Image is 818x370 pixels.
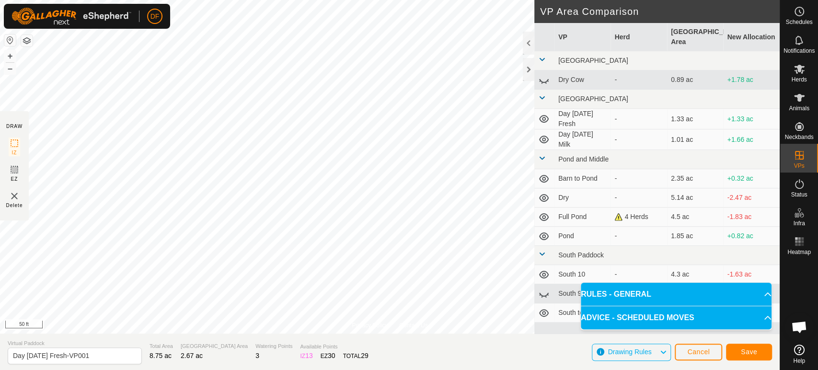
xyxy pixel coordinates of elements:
[791,77,806,82] span: Herds
[4,63,16,74] button: –
[667,188,724,208] td: 5.14 ac
[558,251,604,259] span: South Paddock
[785,312,814,341] div: Open chat
[581,283,772,306] p-accordion-header: RULES - GENERAL
[6,202,23,209] span: Delete
[554,109,611,129] td: Day [DATE] Fresh
[723,109,780,129] td: +1.33 ac
[723,23,780,51] th: New Allocation
[554,70,611,90] td: Dry Cow
[614,75,663,85] div: -
[794,163,804,169] span: VPs
[558,155,609,163] span: Pond and Middle
[558,95,628,103] span: [GEOGRAPHIC_DATA]
[793,358,805,364] span: Help
[723,265,780,284] td: -1.63 ac
[11,175,18,183] span: EZ
[554,303,611,323] td: South to barn
[554,227,611,246] td: Pond
[361,352,369,359] span: 29
[780,341,818,368] a: Help
[614,269,663,279] div: -
[181,352,203,359] span: 2.67 ac
[12,8,131,25] img: Gallagher Logo
[150,342,173,350] span: Total Area
[554,188,611,208] td: Dry
[328,352,335,359] span: 30
[687,348,710,356] span: Cancel
[300,351,312,361] div: IZ
[783,48,815,54] span: Notifications
[255,342,292,350] span: Watering Points
[343,351,369,361] div: TOTAL
[723,129,780,150] td: +1.66 ac
[554,169,611,188] td: Barn to Pond
[614,135,663,145] div: -
[614,193,663,203] div: -
[614,212,663,222] div: 4 Herds
[723,208,780,227] td: -1.83 ac
[667,23,724,51] th: [GEOGRAPHIC_DATA] Area
[558,57,628,64] span: [GEOGRAPHIC_DATA]
[554,284,611,303] td: South 9
[608,348,651,356] span: Drawing Rules
[667,265,724,284] td: 4.3 ac
[667,169,724,188] td: 2.35 ac
[12,149,17,156] span: IZ
[789,105,809,111] span: Animals
[723,188,780,208] td: -2.47 ac
[793,220,805,226] span: Infra
[667,208,724,227] td: 4.5 ac
[352,321,388,330] a: Privacy Policy
[305,352,313,359] span: 13
[723,70,780,90] td: +1.78 ac
[581,289,651,300] span: RULES - GENERAL
[723,169,780,188] td: +0.32 ac
[21,35,33,46] button: Map Layers
[6,123,23,130] div: DRAW
[255,352,259,359] span: 3
[581,312,694,324] span: ADVICE - SCHEDULED MOVES
[4,35,16,46] button: Reset Map
[540,6,780,17] h2: VP Area Comparison
[581,306,772,329] p-accordion-header: ADVICE - SCHEDULED MOVES
[741,348,757,356] span: Save
[667,129,724,150] td: 1.01 ac
[614,231,663,241] div: -
[791,192,807,197] span: Status
[723,227,780,246] td: +0.82 ac
[667,70,724,90] td: 0.89 ac
[554,129,611,150] td: Day [DATE] Milk
[614,114,663,124] div: -
[675,344,722,360] button: Cancel
[150,352,172,359] span: 8.75 ac
[554,208,611,227] td: Full Pond
[614,173,663,184] div: -
[321,351,335,361] div: EZ
[9,190,20,202] img: VP
[784,134,813,140] span: Neckbands
[4,50,16,62] button: +
[667,227,724,246] td: 1.85 ac
[150,12,160,22] span: DF
[300,343,368,351] span: Available Points
[785,19,812,25] span: Schedules
[8,339,142,347] span: Virtual Paddock
[554,23,611,51] th: VP
[787,249,811,255] span: Heatmap
[181,342,248,350] span: [GEOGRAPHIC_DATA] Area
[554,265,611,284] td: South 10
[667,109,724,129] td: 1.33 ac
[611,23,667,51] th: Herd
[399,321,427,330] a: Contact Us
[726,344,772,360] button: Save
